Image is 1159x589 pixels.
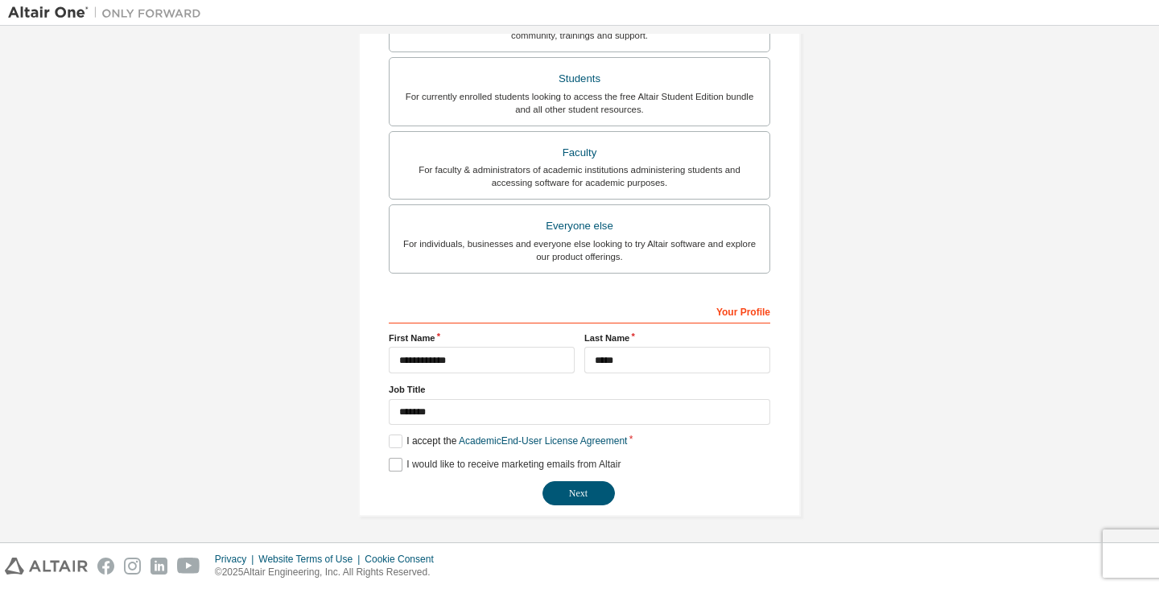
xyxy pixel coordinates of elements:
p: © 2025 Altair Engineering, Inc. All Rights Reserved. [215,566,443,579]
label: Job Title [389,383,770,396]
div: Cookie Consent [365,553,443,566]
div: For faculty & administrators of academic institutions administering students and accessing softwa... [399,163,760,189]
button: Next [542,481,615,505]
div: For individuals, businesses and everyone else looking to try Altair software and explore our prod... [399,237,760,263]
div: Privacy [215,553,258,566]
a: Academic End-User License Agreement [459,435,627,447]
div: Faculty [399,142,760,164]
img: Altair One [8,5,209,21]
label: Last Name [584,332,770,344]
img: instagram.svg [124,558,141,575]
img: altair_logo.svg [5,558,88,575]
img: facebook.svg [97,558,114,575]
label: First Name [389,332,575,344]
img: linkedin.svg [151,558,167,575]
img: youtube.svg [177,558,200,575]
div: Your Profile [389,298,770,323]
div: Everyone else [399,215,760,237]
label: I accept the [389,435,627,448]
div: Website Terms of Use [258,553,365,566]
div: Students [399,68,760,90]
div: For currently enrolled students looking to access the free Altair Student Edition bundle and all ... [399,90,760,116]
label: I would like to receive marketing emails from Altair [389,458,621,472]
